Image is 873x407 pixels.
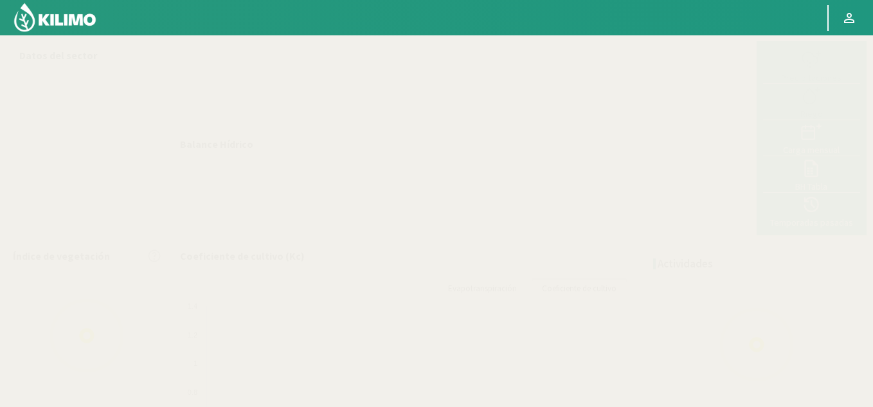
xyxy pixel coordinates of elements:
div: Riego [767,109,856,118]
button: Precipitaciones [763,48,860,84]
a: Evapotranspiración [437,278,528,300]
text: 1 [194,359,197,367]
button: Temporadas pasadas [763,193,860,229]
p: Balance Hídrico [180,136,253,152]
div: Temporadas pasadas [767,218,856,227]
div: Precipitaciones [767,73,856,82]
img: Kilimo [13,2,97,33]
button: BH Tabla [763,156,860,192]
div: Carga mensual [767,145,856,154]
div: BH Tabla [767,182,856,191]
button: Carga mensual [763,120,860,156]
a: Coeficiente de cultivo [531,278,627,300]
p: Índice de vegetación [13,248,110,264]
img: Loading... [22,271,151,400]
button: Riego [763,84,860,120]
text: 1.4 [188,302,197,310]
text: 1.2 [188,331,197,339]
p: Datos del sector [19,48,154,63]
h4: Actividades [658,258,713,270]
p: Coeficiente de cultivo (Kc) [180,248,305,264]
text: 0.8 [188,388,197,396]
